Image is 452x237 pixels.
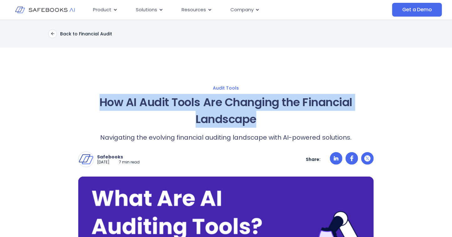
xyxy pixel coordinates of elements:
p: Back to Financial Audit [60,31,112,37]
span: Solutions [136,6,157,13]
a: Back to Financial Audit [48,29,112,38]
p: [DATE] [97,160,110,165]
a: Get a Demo [392,3,442,17]
span: Resources [182,6,206,13]
p: Share: [306,157,321,162]
p: 7 min read [119,160,140,165]
nav: Menu [88,4,344,16]
span: Product [93,6,111,13]
div: Menu Toggle [88,4,344,16]
span: Company [230,6,254,13]
span: Get a Demo [402,7,432,13]
img: Safebooks [79,152,94,167]
p: Navigating the evolving financial auditing landscape with AI-powered solutions. [78,133,374,142]
p: Safebooks [97,154,140,160]
h1: How AI Audit Tools Are Changing the Financial Landscape [78,94,374,128]
a: Audit Tools [17,85,435,91]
